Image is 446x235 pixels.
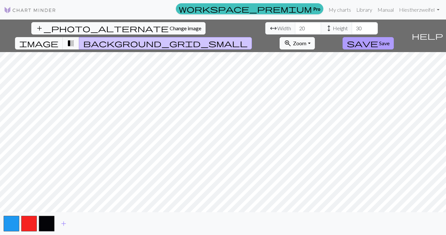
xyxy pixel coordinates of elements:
[176,3,323,14] a: Pro
[412,31,443,40] span: help
[347,39,378,48] span: save
[396,3,442,16] a: Hiestherzweifel
[19,39,58,48] span: image
[179,4,312,13] span: workspace_premium
[4,6,56,14] img: Logo
[375,3,396,16] a: Manual
[333,24,348,32] span: Height
[36,24,169,33] span: add_photo_alternate
[67,39,75,48] span: transition_fade
[83,39,248,48] span: background_grid_small
[293,40,306,46] span: Zoom
[325,24,333,33] span: height
[31,22,206,35] button: Change image
[55,217,72,230] button: Add color
[343,37,394,49] button: Save
[409,20,446,52] button: Help
[326,3,354,16] a: My charts
[269,24,277,33] span: arrow_range
[284,39,292,48] span: zoom_in
[354,3,375,16] a: Library
[277,24,291,32] span: Width
[379,40,390,46] span: Save
[170,25,201,31] span: Change image
[280,37,315,49] button: Zoom
[60,219,68,228] span: add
